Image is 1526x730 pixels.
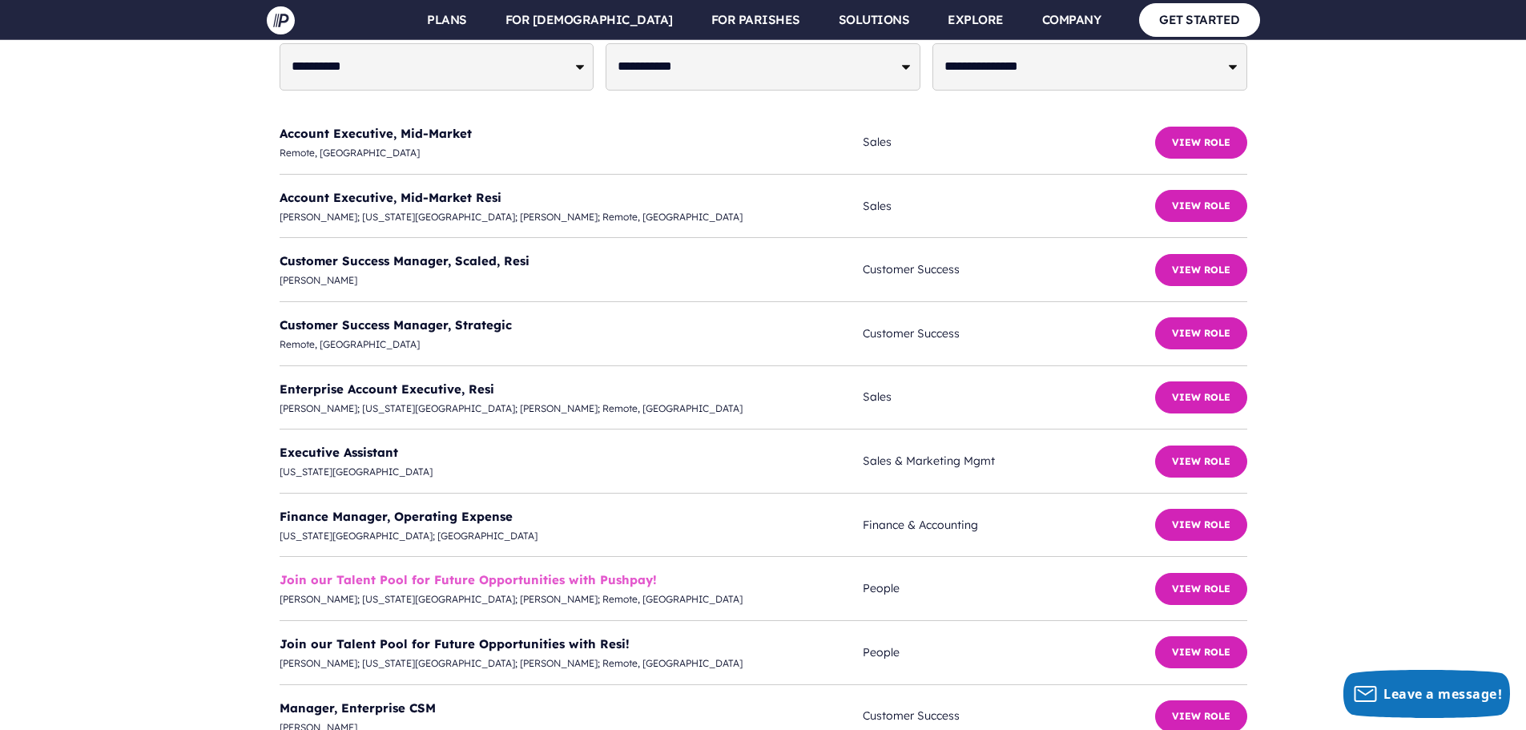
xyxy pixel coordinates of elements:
[280,463,864,481] span: [US_STATE][GEOGRAPHIC_DATA]
[280,636,630,651] a: Join our Talent Pool for Future Opportunities with Resi!
[280,126,472,141] a: Account Executive, Mid-Market
[280,400,864,417] span: [PERSON_NAME]; [US_STATE][GEOGRAPHIC_DATA]; [PERSON_NAME]; Remote, [GEOGRAPHIC_DATA]
[863,196,1154,216] span: Sales
[1343,670,1510,718] button: Leave a message!
[863,579,1154,599] span: People
[1155,127,1247,159] button: View Role
[280,190,501,205] a: Account Executive, Mid-Market Resi
[280,700,436,716] a: Manager, Enterprise CSM
[1155,317,1247,349] button: View Role
[1383,685,1502,703] span: Leave a message!
[280,655,864,672] span: [PERSON_NAME]; [US_STATE][GEOGRAPHIC_DATA]; [PERSON_NAME]; Remote, [GEOGRAPHIC_DATA]
[280,527,864,545] span: [US_STATE][GEOGRAPHIC_DATA]; [GEOGRAPHIC_DATA]
[1155,190,1247,222] button: View Role
[863,260,1154,280] span: Customer Success
[1155,636,1247,668] button: View Role
[863,706,1154,726] span: Customer Success
[280,144,864,162] span: Remote, [GEOGRAPHIC_DATA]
[280,272,864,289] span: [PERSON_NAME]
[280,445,398,460] a: Executive Assistant
[863,515,1154,535] span: Finance & Accounting
[1155,254,1247,286] button: View Role
[1139,3,1260,36] a: GET STARTED
[280,317,512,333] a: Customer Success Manager, Strategic
[863,324,1154,344] span: Customer Success
[1155,573,1247,605] button: View Role
[863,451,1154,471] span: Sales & Marketing Mgmt
[863,132,1154,152] span: Sales
[280,591,864,608] span: [PERSON_NAME]; [US_STATE][GEOGRAPHIC_DATA]; [PERSON_NAME]; Remote, [GEOGRAPHIC_DATA]
[1155,446,1247,478] button: View Role
[280,208,864,226] span: [PERSON_NAME]; [US_STATE][GEOGRAPHIC_DATA]; [PERSON_NAME]; Remote, [GEOGRAPHIC_DATA]
[1155,509,1247,541] button: View Role
[280,336,864,353] span: Remote, [GEOGRAPHIC_DATA]
[863,387,1154,407] span: Sales
[280,381,494,397] a: Enterprise Account Executive, Resi
[280,509,513,524] a: Finance Manager, Operating Expense
[863,643,1154,663] span: People
[1155,381,1247,413] button: View Role
[280,253,529,268] a: Customer Success Manager, Scaled, Resi
[280,572,657,587] a: Join our Talent Pool for Future Opportunities with Pushpay!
